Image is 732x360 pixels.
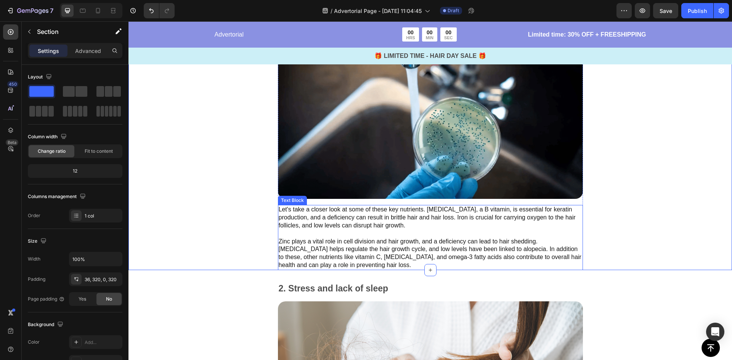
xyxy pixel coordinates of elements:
[706,323,724,341] div: Open Intercom Messenger
[85,339,120,346] div: Add...
[75,47,101,55] p: Advanced
[69,252,122,266] input: Auto
[28,276,45,283] div: Padding
[85,213,120,219] div: 1 col
[128,21,732,360] iframe: Design area
[28,256,40,262] div: Width
[28,192,87,202] div: Columns management
[106,296,112,302] span: No
[688,7,707,15] div: Publish
[28,320,65,330] div: Background
[144,3,175,18] div: Undo/Redo
[150,262,454,273] p: 2. Stress and lack of sleep
[85,148,113,155] span: Fit to content
[37,27,100,36] p: Section
[660,8,672,14] span: Save
[6,139,18,146] div: Beta
[653,3,678,18] button: Save
[28,236,48,246] div: Size
[29,166,121,176] div: 12
[28,132,68,142] div: Column width
[448,7,459,14] span: Draft
[38,47,59,55] p: Settings
[28,212,40,219] div: Order
[50,6,53,15] p: 7
[150,184,454,248] p: Let's take a closer look at some of these key nutrients. [MEDICAL_DATA], a B vitamin, is essentia...
[3,3,57,18] button: 7
[681,3,713,18] button: Publish
[151,176,177,182] div: Text Block
[28,339,40,346] div: Color
[334,7,422,15] span: Advertorial Page - [DATE] 11:04:45
[28,296,65,302] div: Page padding
[38,148,66,155] span: Change ratio
[28,72,53,82] div: Layout
[7,81,18,87] div: 450
[79,296,86,302] span: Yes
[331,7,332,15] span: /
[85,276,120,283] div: 36, 320, 0, 320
